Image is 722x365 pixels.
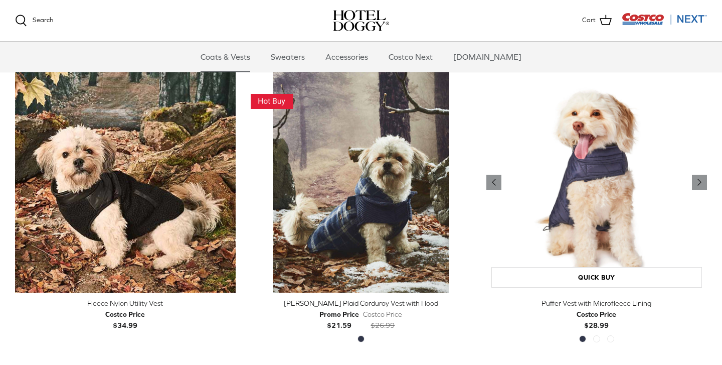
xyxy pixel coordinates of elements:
[251,298,471,309] div: [PERSON_NAME] Plaid Corduroy Vest with Hood
[15,298,236,331] a: Fleece Nylon Utility Vest Costco Price$34.99
[251,298,471,331] a: [PERSON_NAME] Plaid Corduroy Vest with Hood Promo Price$21.59 Costco Price$26.99
[622,19,707,27] a: Visit Costco Next
[15,298,236,309] div: Fleece Nylon Utility Vest
[491,267,702,288] a: Quick buy
[192,42,259,72] a: Coats & Vests
[622,13,707,25] img: Costco Next
[333,10,389,31] img: hoteldoggycom
[577,309,616,320] div: Costco Price
[319,309,359,320] div: Promo Price
[363,309,402,320] div: Costco Price
[444,42,530,72] a: [DOMAIN_NAME]
[333,10,389,31] a: hoteldoggy.com hoteldoggycom
[15,15,53,27] a: Search
[380,42,442,72] a: Costco Next
[33,16,53,24] span: Search
[251,94,293,109] img: This Item Is A Hot Buy! Get it While the Deal is Good!
[582,15,596,26] span: Cart
[486,72,707,293] a: Puffer Vest with Microfleece Lining
[692,175,707,190] a: Previous
[15,72,236,293] a: Fleece Nylon Utility Vest
[105,309,145,320] div: Costco Price
[251,72,471,293] a: Melton Plaid Corduroy Vest with Hood
[319,309,359,329] b: $21.59
[486,298,707,309] div: Puffer Vest with Microfleece Lining
[316,42,377,72] a: Accessories
[105,309,145,329] b: $34.99
[486,175,501,190] a: Previous
[262,42,314,72] a: Sweaters
[582,14,612,27] a: Cart
[577,309,616,329] b: $28.99
[486,298,707,331] a: Puffer Vest with Microfleece Lining Costco Price$28.99
[371,321,395,329] s: $26.99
